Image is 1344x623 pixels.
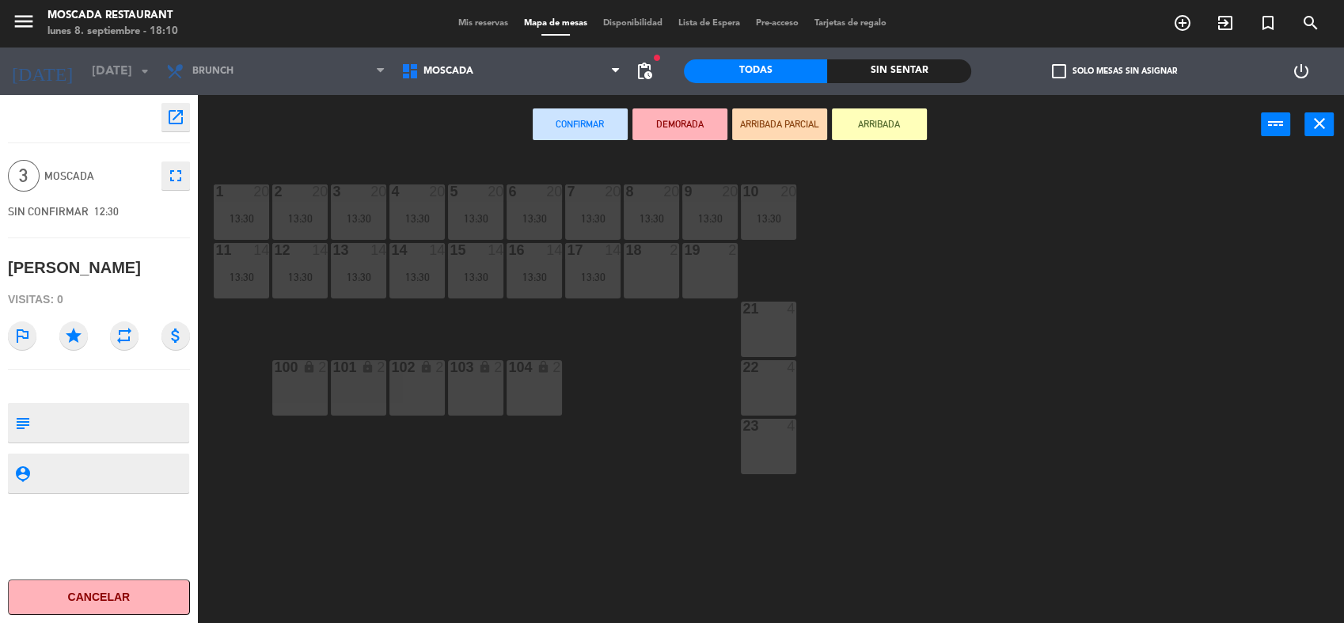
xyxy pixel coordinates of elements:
div: 4 [391,184,392,199]
div: 16 [508,243,509,257]
div: 104 [508,360,509,374]
div: 13:30 [331,213,386,224]
div: 3 [332,184,333,199]
i: lock [537,360,550,374]
div: 22 [742,360,743,374]
div: 14 [546,243,562,257]
i: exit_to_app [1216,13,1235,32]
div: 2 [728,243,738,257]
i: close [1310,114,1329,133]
i: person_pin [13,465,31,482]
div: 14 [253,243,269,257]
div: 2 [494,360,503,374]
div: 20 [722,184,738,199]
i: turned_in_not [1259,13,1278,32]
span: Moscada [423,66,473,77]
span: SIN CONFIRMAR [8,205,89,218]
div: 14 [312,243,328,257]
i: power_settings_new [1292,62,1311,81]
div: Todas [684,59,827,83]
div: 2 [552,360,562,374]
div: 20 [253,184,269,199]
i: repeat [110,321,139,350]
i: lock [361,360,374,374]
div: 14 [605,243,621,257]
div: 13:30 [272,213,328,224]
div: 13:30 [624,213,679,224]
span: 12:30 [94,205,119,218]
button: menu [12,9,36,39]
div: 6 [508,184,509,199]
div: 14 [391,243,392,257]
div: [PERSON_NAME] [8,255,141,281]
div: 13:30 [389,272,445,283]
div: lunes 8. septiembre - 18:10 [47,24,178,40]
span: Mis reservas [450,19,516,28]
div: 11 [215,243,216,257]
div: 20 [780,184,796,199]
div: 4 [787,419,796,433]
i: subject [13,414,31,431]
button: DEMORADA [632,108,727,140]
div: 20 [429,184,445,199]
i: search [1301,13,1320,32]
div: 100 [274,360,275,374]
i: arrow_drop_down [135,62,154,81]
div: 4 [787,360,796,374]
div: 18 [625,243,626,257]
div: 13:30 [507,213,562,224]
div: 102 [391,360,392,374]
i: open_in_new [166,108,185,127]
div: 2 [377,360,386,374]
i: star [59,321,88,350]
span: Brunch [192,66,233,77]
div: 13:30 [272,272,328,283]
div: 20 [546,184,562,199]
i: lock [478,360,492,374]
div: 2 [435,360,445,374]
div: 13:30 [741,213,796,224]
span: Pre-acceso [748,19,807,28]
div: 13:30 [389,213,445,224]
span: fiber_manual_record [652,53,662,63]
div: 14 [488,243,503,257]
div: 13:30 [214,272,269,283]
span: pending_actions [635,62,654,81]
div: Sin sentar [827,59,970,83]
div: 13:30 [507,272,562,283]
div: 13:30 [565,272,621,283]
div: 4 [787,302,796,316]
div: 13:30 [448,272,503,283]
div: 103 [450,360,450,374]
div: 15 [450,243,450,257]
div: 101 [332,360,333,374]
div: 2 [670,243,679,257]
div: 13:30 [682,213,738,224]
button: Cancelar [8,579,190,615]
div: 10 [742,184,743,199]
span: Tarjetas de regalo [807,19,894,28]
span: Disponibilidad [595,19,670,28]
i: fullscreen [166,166,185,185]
div: 2 [274,184,275,199]
div: 20 [663,184,679,199]
div: 5 [450,184,450,199]
span: Lista de Espera [670,19,748,28]
div: 13:30 [331,272,386,283]
div: 2 [318,360,328,374]
span: 3 [8,160,40,192]
i: menu [12,9,36,33]
div: 1 [215,184,216,199]
button: open_in_new [161,103,190,131]
i: power_input [1266,114,1285,133]
i: attach_money [161,321,190,350]
div: 12 [274,243,275,257]
div: 13 [332,243,333,257]
button: power_input [1261,112,1290,136]
button: close [1304,112,1334,136]
div: 13:30 [214,213,269,224]
div: Visitas: 0 [8,286,190,313]
i: add_circle_outline [1173,13,1192,32]
div: 13:30 [565,213,621,224]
